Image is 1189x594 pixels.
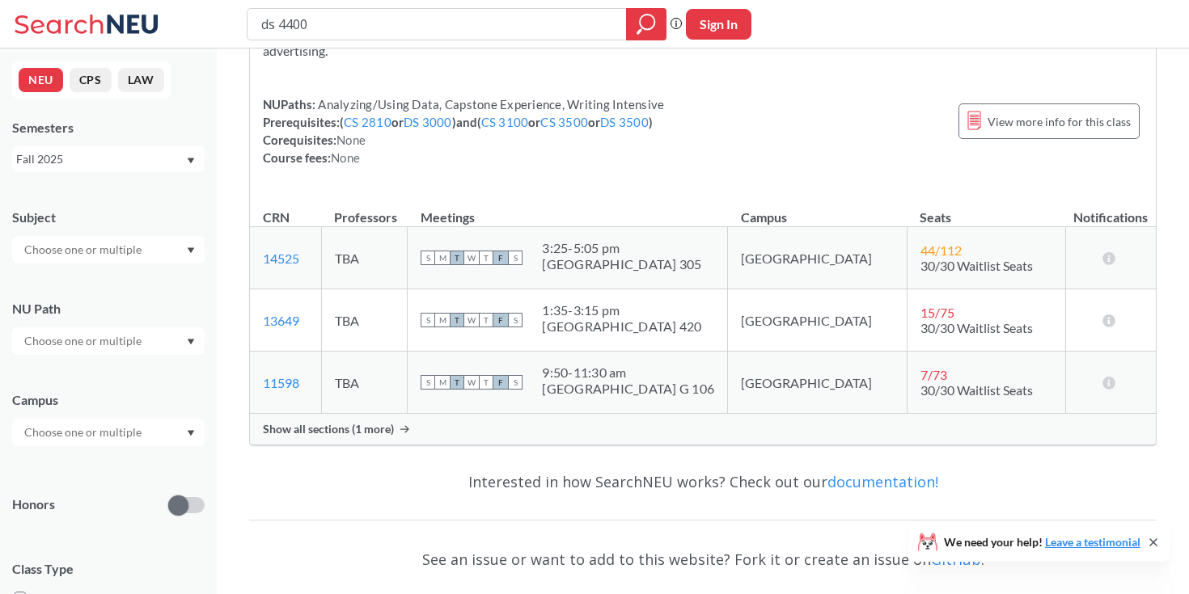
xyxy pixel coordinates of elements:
[421,313,435,327] span: S
[728,192,908,227] th: Campus
[250,414,1156,444] div: Show all sections (1 more)
[321,289,408,352] td: TBA
[920,382,1033,398] span: 30/30 Waitlist Seats
[331,150,360,165] span: None
[263,251,299,266] a: 14525
[408,192,728,227] th: Meetings
[493,313,508,327] span: F
[12,146,205,172] div: Fall 2025Dropdown arrow
[12,236,205,263] div: Dropdown arrow
[944,537,1140,548] span: We need your help!
[435,251,450,265] span: M
[263,95,664,166] div: NUPaths: Prerequisites: ( or ) and ( or or ) Corequisites: Course fees:
[450,313,464,327] span: T
[118,68,164,92] button: LAW
[1065,192,1156,227] th: Notifications
[12,391,205,409] div: Campus
[263,209,290,226] div: CRN
[16,150,185,168] div: Fall 2025
[686,9,751,40] button: Sign In
[540,115,588,129] a: CS 3500
[508,251,523,265] span: S
[12,327,205,355] div: Dropdown arrow
[1045,535,1140,549] a: Leave a testimonial
[321,192,408,227] th: Professors
[12,300,205,318] div: NU Path
[493,251,508,265] span: F
[16,331,152,351] input: Choose one or multiple
[12,209,205,226] div: Subject
[450,251,464,265] span: T
[187,430,195,436] svg: Dropdown arrow
[542,240,701,256] div: 3:25 - 5:05 pm
[542,364,714,381] div: 9:50 - 11:30 am
[728,227,908,289] td: [GEOGRAPHIC_DATA]
[12,419,205,446] div: Dropdown arrow
[728,289,908,352] td: [GEOGRAPHIC_DATA]
[16,240,152,259] input: Choose one or multiple
[435,313,450,327] span: M
[187,247,195,254] svg: Dropdown arrow
[920,258,1033,273] span: 30/30 Waitlist Seats
[19,68,63,92] button: NEU
[542,302,701,318] div: 1:35 - 3:15 pm
[260,11,615,38] input: Class, professor, course number, "phrase"
[404,115,452,129] a: DS 3000
[249,536,1157,583] div: See an issue or want to add to this website? Fork it or create an issue on .
[493,375,508,390] span: F
[12,560,205,578] span: Class Type
[479,251,493,265] span: T
[508,375,523,390] span: S
[479,375,493,390] span: T
[626,8,666,40] div: magnifying glass
[12,119,205,137] div: Semesters
[16,423,152,442] input: Choose one or multiple
[988,112,1131,132] span: View more info for this class
[321,352,408,414] td: TBA
[435,375,450,390] span: M
[421,375,435,390] span: S
[920,305,954,320] span: 15 / 75
[464,313,479,327] span: W
[907,192,1065,227] th: Seats
[508,313,523,327] span: S
[464,251,479,265] span: W
[344,115,391,129] a: CS 2810
[187,339,195,345] svg: Dropdown arrow
[542,256,701,272] div: [GEOGRAPHIC_DATA] 305
[827,472,938,491] a: documentation!
[464,375,479,390] span: W
[336,133,366,147] span: None
[450,375,464,390] span: T
[263,422,394,436] span: Show all sections (1 more)
[600,115,649,129] a: DS 3500
[421,251,435,265] span: S
[920,367,947,382] span: 7 / 73
[542,318,701,335] div: [GEOGRAPHIC_DATA] 420
[920,242,962,258] span: 44 / 112
[263,375,299,390] a: 11598
[728,352,908,414] td: [GEOGRAPHIC_DATA]
[479,313,493,327] span: T
[12,495,55,514] p: Honors
[321,227,408,289] td: TBA
[315,97,664,112] span: Analyzing/Using Data, Capstone Experience, Writing Intensive
[920,320,1033,335] span: 30/30 Waitlist Seats
[263,313,299,328] a: 13649
[249,458,1157,505] div: Interested in how SearchNEU works? Check out our
[187,158,195,164] svg: Dropdown arrow
[70,68,112,92] button: CPS
[637,13,656,36] svg: magnifying glass
[481,115,529,129] a: CS 3100
[542,381,714,397] div: [GEOGRAPHIC_DATA] G 106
